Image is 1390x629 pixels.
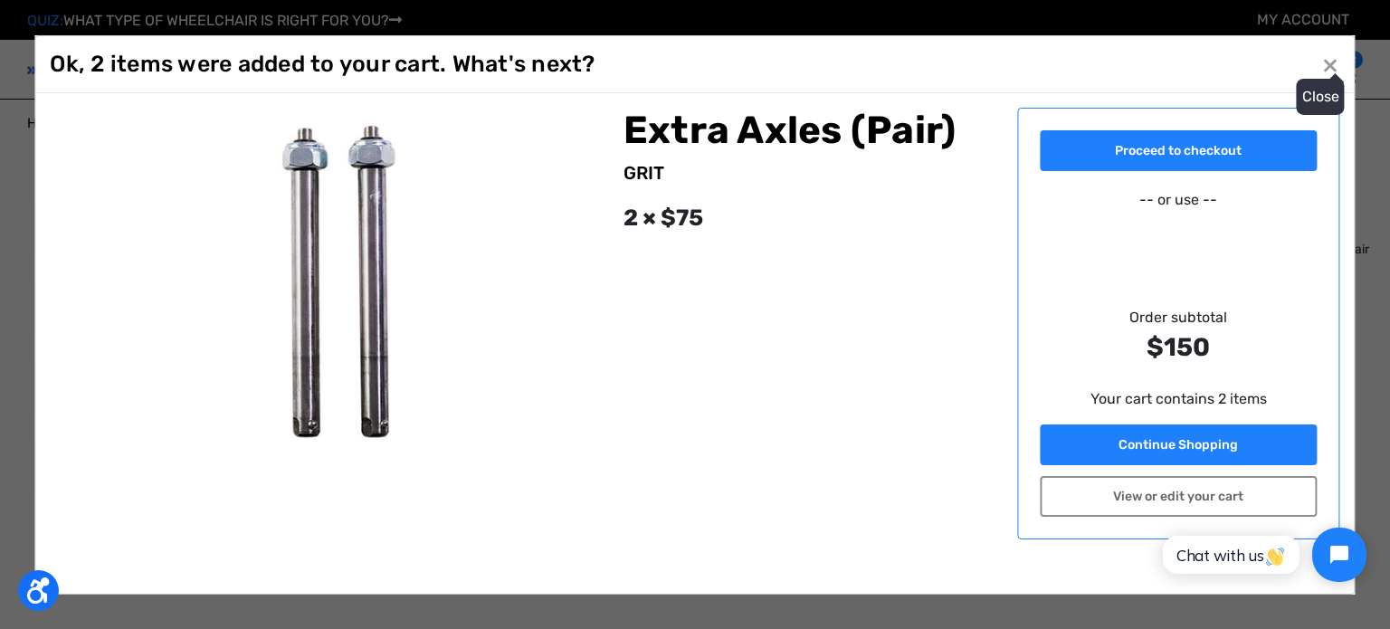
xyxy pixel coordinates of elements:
[1040,188,1317,210] p: -- or use --
[1143,512,1382,597] iframe: Tidio Chat
[1040,475,1317,516] a: View or edit your cart
[1040,217,1317,253] iframe: PayPal-paypal
[624,107,995,152] h2: Extra Axles (Pair)
[1322,47,1338,81] span: ×
[1040,129,1317,170] a: Proceed to checkout
[624,201,995,235] div: 2 × $75
[1040,387,1317,409] p: Your cart contains 2 items
[1040,424,1317,464] a: Continue Shopping
[50,50,595,77] h1: Ok, 2 items were added to your cart. What's next?
[1040,328,1317,366] strong: $150
[624,159,995,186] div: GRIT
[1040,306,1317,366] div: Order subtotal
[71,107,602,461] img: GRIT Extra Axles: pair of stainless steel axles to use with extra set of wheels and all GRIT Free...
